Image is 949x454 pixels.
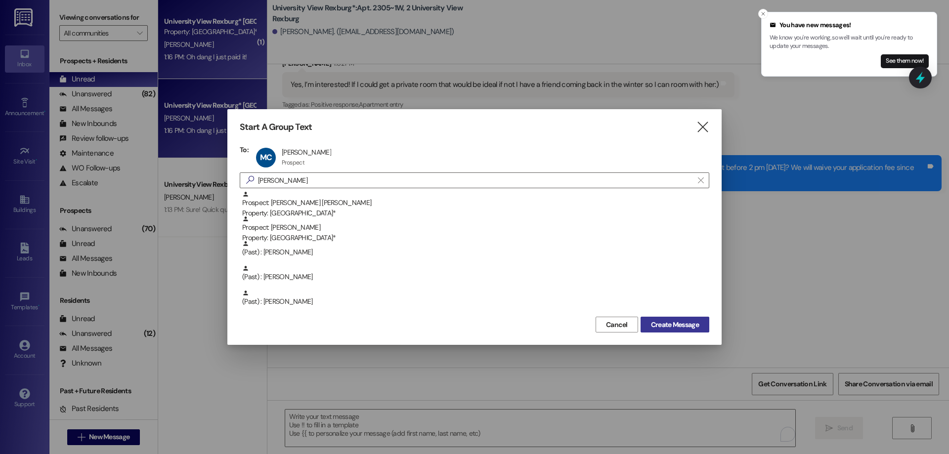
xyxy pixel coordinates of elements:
[242,175,258,185] i: 
[240,265,709,289] div: (Past) : [PERSON_NAME]
[282,159,304,166] div: Prospect
[242,208,709,218] div: Property: [GEOGRAPHIC_DATA]*
[770,20,929,30] div: You have new messages!
[240,145,249,154] h3: To:
[596,317,638,332] button: Cancel
[242,289,709,307] div: (Past) : [PERSON_NAME]
[641,317,709,332] button: Create Message
[240,215,709,240] div: Prospect: [PERSON_NAME]Property: [GEOGRAPHIC_DATA]*
[696,122,709,132] i: 
[260,152,272,163] span: MC
[282,148,331,157] div: [PERSON_NAME]
[606,320,628,330] span: Cancel
[240,240,709,265] div: (Past) : [PERSON_NAME]
[242,215,709,244] div: Prospect: [PERSON_NAME]
[770,34,929,51] p: We know you're working, so we'll wait until you're ready to update your messages.
[240,289,709,314] div: (Past) : [PERSON_NAME]
[240,191,709,215] div: Prospect: [PERSON_NAME] [PERSON_NAME]Property: [GEOGRAPHIC_DATA]*
[758,9,768,19] button: Close toast
[258,173,693,187] input: Search for any contact or apartment
[242,191,709,219] div: Prospect: [PERSON_NAME] [PERSON_NAME]
[698,176,703,184] i: 
[242,240,709,257] div: (Past) : [PERSON_NAME]
[881,54,929,68] button: See them now!
[651,320,699,330] span: Create Message
[242,233,709,243] div: Property: [GEOGRAPHIC_DATA]*
[240,122,312,133] h3: Start A Group Text
[242,265,709,282] div: (Past) : [PERSON_NAME]
[693,173,709,188] button: Clear text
